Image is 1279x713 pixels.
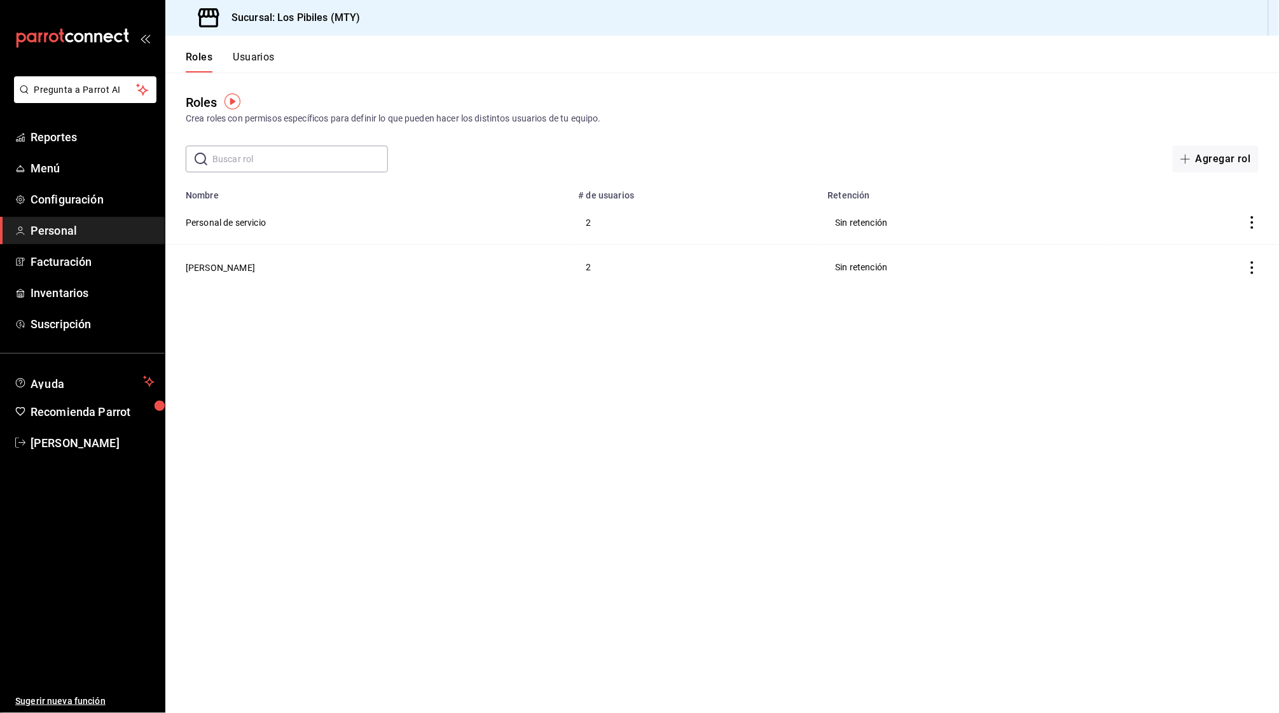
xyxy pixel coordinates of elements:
span: Suscripción [31,315,155,333]
span: Pregunta a Parrot AI [34,83,137,97]
th: Nombre [165,183,570,200]
button: Personal de servicio [186,216,266,229]
button: Pregunta a Parrot AI [14,76,156,103]
button: Roles [186,51,212,73]
button: Usuarios [233,51,275,73]
div: Roles [186,93,218,112]
td: Sin retención [820,200,1110,245]
td: Sin retención [820,245,1110,289]
span: Recomienda Parrot [31,403,155,420]
td: 2 [570,200,820,245]
input: Buscar rol [212,146,388,172]
button: actions [1246,261,1259,274]
th: # de usuarios [570,183,820,200]
span: Ayuda [31,374,138,389]
span: Menú [31,160,155,177]
td: 2 [570,245,820,289]
span: Sugerir nueva función [15,695,155,708]
div: navigation tabs [186,51,275,73]
span: Personal [31,222,155,239]
button: Agregar rol [1173,146,1259,172]
button: [PERSON_NAME] [186,261,255,274]
span: Inventarios [31,284,155,301]
th: Retención [820,183,1110,200]
span: Reportes [31,128,155,146]
button: open_drawer_menu [140,33,150,43]
div: Crea roles con permisos específicos para definir lo que pueden hacer los distintos usuarios de tu... [186,112,1259,125]
span: [PERSON_NAME] [31,434,155,452]
img: Tooltip marker [225,93,240,109]
button: actions [1246,216,1259,229]
span: Facturación [31,253,155,270]
a: Pregunta a Parrot AI [9,92,156,106]
h3: Sucursal: Los Pibiles (MTY) [221,10,361,25]
span: Configuración [31,191,155,208]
